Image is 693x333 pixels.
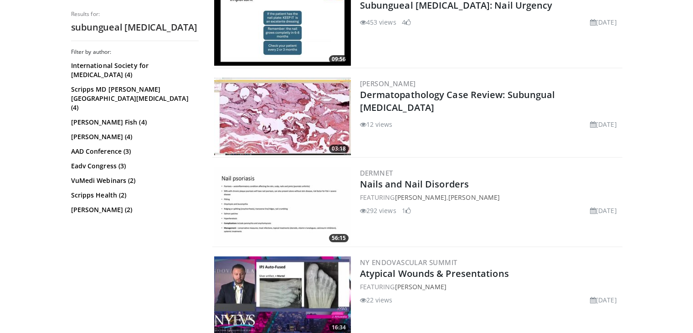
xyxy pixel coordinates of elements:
[71,61,196,79] a: International Society for [MEDICAL_DATA] (4)
[590,295,617,305] li: [DATE]
[71,147,196,156] a: AAD Conference (3)
[395,193,446,202] a: [PERSON_NAME]
[360,295,393,305] li: 22 views
[360,178,469,190] a: Nails and Nail Disorders
[590,206,617,215] li: [DATE]
[395,282,446,291] a: [PERSON_NAME]
[329,55,349,63] span: 09:56
[590,17,617,27] li: [DATE]
[71,10,199,18] p: Results for:
[71,21,199,33] h2: subungueal [MEDICAL_DATA]
[71,205,196,214] a: [PERSON_NAME] (2)
[360,79,416,88] a: [PERSON_NAME]
[360,193,621,202] div: FEATURING ,
[360,120,393,129] li: 12 views
[71,85,196,112] a: Scripps MD [PERSON_NAME][GEOGRAPHIC_DATA][MEDICAL_DATA] (4)
[329,145,349,153] span: 03:18
[71,176,196,185] a: VuMedi Webinars (2)
[214,167,351,245] a: 56:15
[214,78,351,155] img: 3aaa00c7-e9a5-484e-9b62-27494e499d70.300x170_q85_crop-smart_upscale.jpg
[360,258,457,267] a: NY Endovascular Summit
[360,267,509,280] a: Atypical Wounds & Presentations
[402,206,411,215] li: 1
[71,132,196,141] a: [PERSON_NAME] (4)
[360,206,396,215] li: 292 views
[214,167,351,245] img: e06658e1-aec2-4e0f-88f3-601e2cfb2ae3.300x170_q85_crop-smart_upscale.jpg
[71,161,196,171] a: Eadv Congress (3)
[214,78,351,155] a: 03:18
[402,17,411,27] li: 4
[71,118,196,127] a: [PERSON_NAME] Fish (4)
[71,191,196,200] a: Scripps Health (2)
[360,88,555,114] a: Dermatopathology Case Review: Subungual [MEDICAL_DATA]
[329,234,349,242] span: 56:15
[329,323,349,332] span: 16:34
[360,168,393,177] a: DermNet
[590,120,617,129] li: [DATE]
[360,282,621,291] div: FEATURING
[448,193,500,202] a: [PERSON_NAME]
[360,17,396,27] li: 453 views
[71,48,199,56] h3: Filter by author:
